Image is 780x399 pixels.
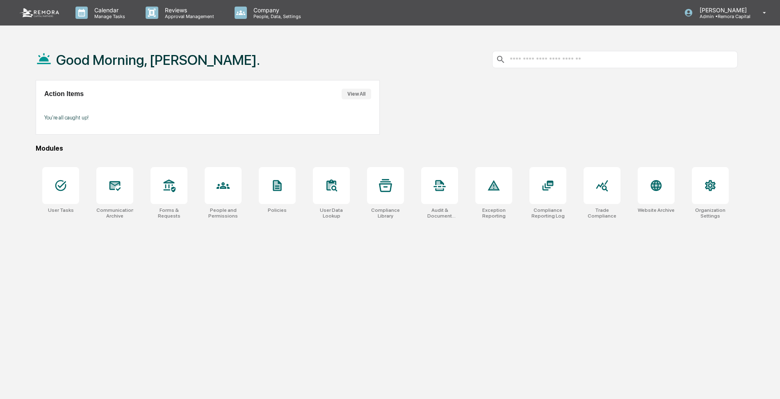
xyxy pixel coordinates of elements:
[693,7,751,14] p: [PERSON_NAME]
[36,144,738,152] div: Modules
[96,207,133,219] div: Communications Archive
[158,7,218,14] p: Reviews
[88,7,129,14] p: Calendar
[529,207,566,219] div: Compliance Reporting Log
[475,207,512,219] div: Exception Reporting
[584,207,620,219] div: Trade Compliance
[158,14,218,19] p: Approval Management
[692,207,729,219] div: Organization Settings
[247,14,305,19] p: People, Data, Settings
[20,8,59,17] img: logo
[247,7,305,14] p: Company
[48,207,74,213] div: User Tasks
[367,207,404,219] div: Compliance Library
[268,207,287,213] div: Policies
[88,14,129,19] p: Manage Tasks
[151,207,187,219] div: Forms & Requests
[44,90,84,98] h2: Action Items
[421,207,458,219] div: Audit & Document Logs
[342,89,371,99] button: View All
[205,207,242,219] div: People and Permissions
[638,207,675,213] div: Website Archive
[56,52,260,68] h1: Good Morning, [PERSON_NAME].
[44,115,371,121] p: You're all caught up!
[693,14,751,19] p: Admin • Remora Capital
[313,207,350,219] div: User Data Lookup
